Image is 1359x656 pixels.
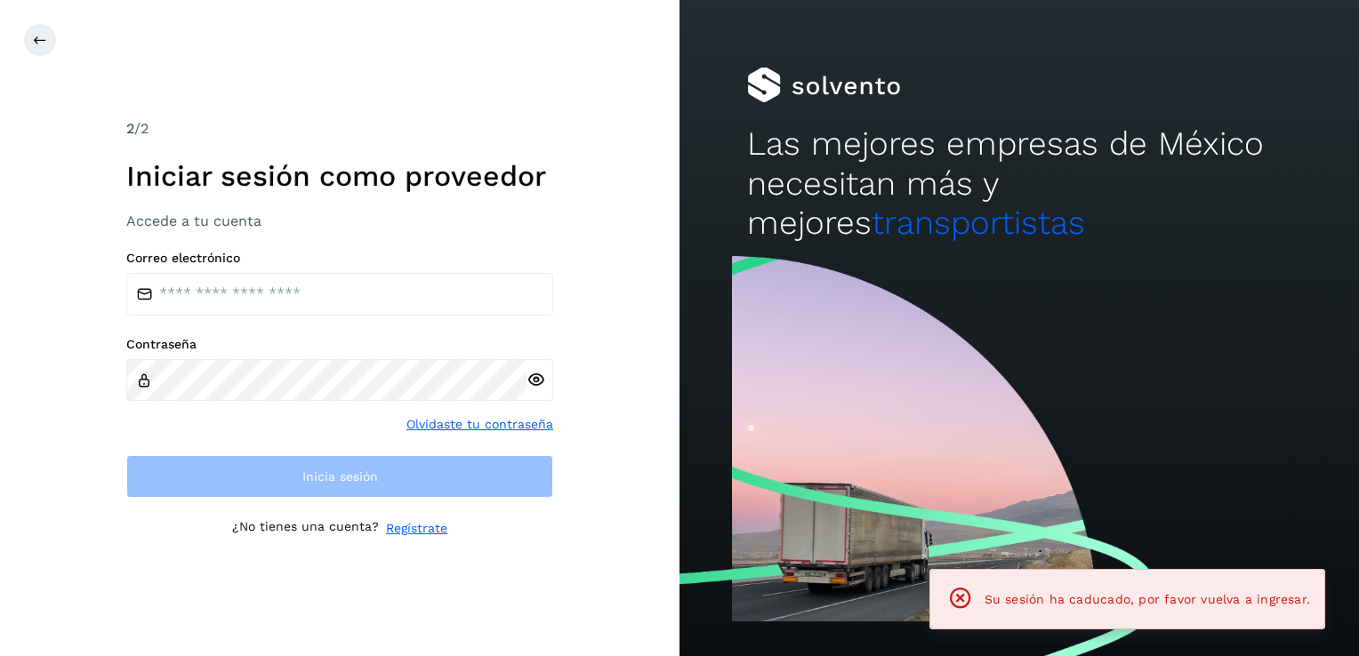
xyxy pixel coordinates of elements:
p: ¿No tienes una cuenta? [232,519,379,538]
span: Inicia sesión [302,470,378,483]
a: Regístrate [386,519,447,538]
label: Contraseña [126,337,553,352]
span: transportistas [872,204,1085,242]
span: 2 [126,120,134,137]
div: /2 [126,118,553,140]
h2: Las mejores empresas de México necesitan más y mejores [747,124,1291,243]
span: Su sesión ha caducado, por favor vuelva a ingresar. [985,592,1310,606]
a: Olvidaste tu contraseña [406,415,553,434]
h1: Iniciar sesión como proveedor [126,159,553,193]
label: Correo electrónico [126,251,553,266]
h3: Accede a tu cuenta [126,212,553,229]
button: Inicia sesión [126,455,553,498]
